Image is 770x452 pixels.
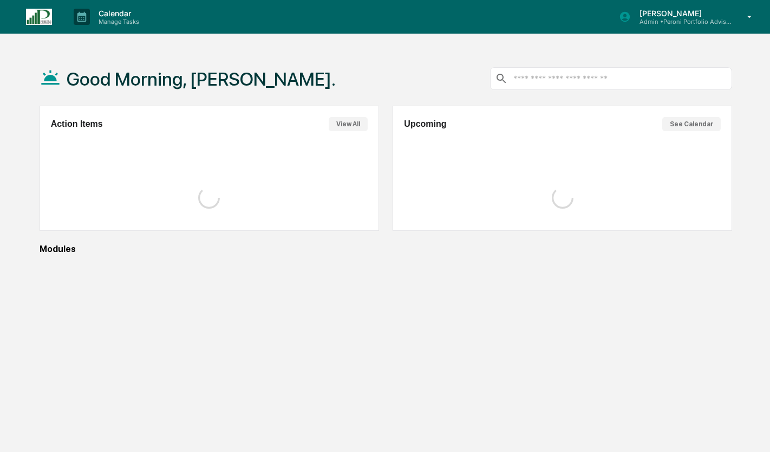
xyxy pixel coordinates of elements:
h1: Good Morning, [PERSON_NAME]. [67,68,336,90]
p: Calendar [90,9,145,18]
p: Admin • Peroni Portfolio Advisors [631,18,732,25]
div: Modules [40,244,733,254]
button: See Calendar [662,117,721,131]
p: [PERSON_NAME] [631,9,732,18]
button: View All [329,117,368,131]
h2: Action Items [51,119,103,129]
h2: Upcoming [404,119,446,129]
p: Manage Tasks [90,18,145,25]
img: logo [26,9,52,25]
